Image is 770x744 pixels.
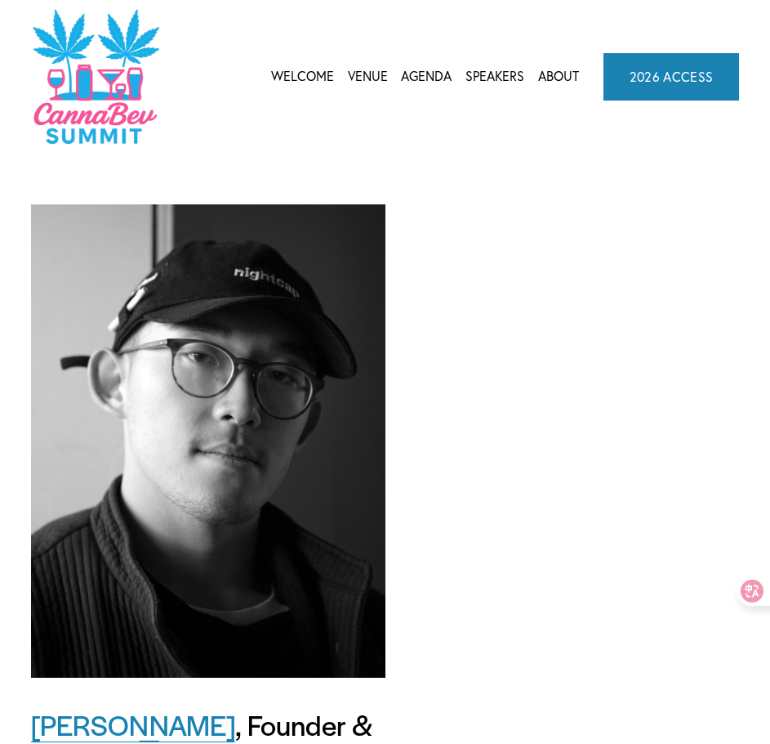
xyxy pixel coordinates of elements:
[401,65,452,89] a: folder dropdown
[271,65,334,89] a: Welcome
[603,53,740,101] a: 2026 ACCESS
[348,65,388,89] a: Venue
[31,705,235,744] a: [PERSON_NAME]
[31,7,159,146] img: CannaDataCon
[465,65,524,89] a: Speakers
[401,65,452,87] span: Agenda
[538,65,579,89] a: About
